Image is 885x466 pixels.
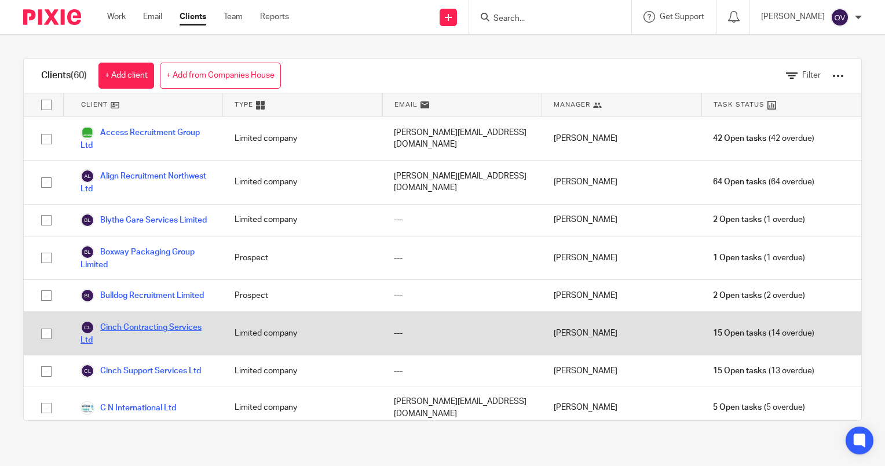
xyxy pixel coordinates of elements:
[81,245,211,271] a: Boxway Packaging Group Limited
[542,355,702,387] div: [PERSON_NAME]
[81,100,108,110] span: Client
[394,100,418,110] span: Email
[81,126,211,151] a: Access Recruitment Group Ltd
[223,312,383,355] div: Limited company
[98,63,154,89] a: + Add client
[713,252,762,264] span: 1 Open tasks
[713,214,762,225] span: 2 Open tasks
[542,280,702,311] div: [PERSON_NAME]
[382,161,542,203] div: [PERSON_NAME][EMAIL_ADDRESS][DOMAIN_NAME]
[713,214,804,225] span: (1 overdue)
[81,401,94,415] img: CN.png
[223,387,383,428] div: Limited company
[492,14,597,24] input: Search
[542,161,702,203] div: [PERSON_NAME]
[542,387,702,428] div: [PERSON_NAME]
[223,117,383,160] div: Limited company
[235,100,253,110] span: Type
[223,280,383,311] div: Prospect
[713,290,762,301] span: 2 Open tasks
[81,364,201,378] a: Cinch Support Services Ltd
[223,355,383,387] div: Limited company
[41,70,87,82] h1: Clients
[81,126,94,140] img: access2.PNG
[713,365,814,377] span: (13 overdue)
[802,71,821,79] span: Filter
[81,321,94,334] img: svg%3E
[713,402,804,413] span: (5 overdue)
[713,327,814,339] span: (14 overdue)
[542,236,702,279] div: [PERSON_NAME]
[713,176,814,188] span: (64 overdue)
[23,9,81,25] img: Pixie
[180,11,206,23] a: Clients
[382,312,542,355] div: ---
[660,13,704,21] span: Get Support
[831,8,849,27] img: svg%3E
[542,205,702,236] div: [PERSON_NAME]
[71,71,87,80] span: (60)
[713,327,766,339] span: 15 Open tasks
[81,245,94,259] img: svg%3E
[160,63,281,89] a: + Add from Companies House
[761,11,825,23] p: [PERSON_NAME]
[554,100,590,110] span: Manager
[714,100,765,110] span: Task Status
[382,205,542,236] div: ---
[224,11,243,23] a: Team
[713,402,762,413] span: 5 Open tasks
[382,387,542,428] div: [PERSON_NAME][EMAIL_ADDRESS][DOMAIN_NAME]
[382,355,542,387] div: ---
[713,133,814,144] span: (42 overdue)
[81,321,211,346] a: Cinch Contracting Services Ltd
[81,289,94,303] img: svg%3E
[107,11,126,23] a: Work
[542,117,702,160] div: [PERSON_NAME]
[81,169,94,183] img: svg%3E
[223,161,383,203] div: Limited company
[382,280,542,311] div: ---
[81,289,204,303] a: Bulldog Recruitment Limited
[713,290,804,301] span: (2 overdue)
[81,364,94,378] img: svg%3E
[382,236,542,279] div: ---
[713,252,804,264] span: (1 overdue)
[81,213,94,227] img: svg%3E
[81,213,207,227] a: Blythe Care Services Limited
[81,169,211,195] a: Align Recruitment Northwest Ltd
[713,133,766,144] span: 42 Open tasks
[713,365,766,377] span: 15 Open tasks
[223,205,383,236] div: Limited company
[35,94,57,116] input: Select all
[542,312,702,355] div: [PERSON_NAME]
[713,176,766,188] span: 64 Open tasks
[81,401,176,415] a: C N International Ltd
[223,236,383,279] div: Prospect
[143,11,162,23] a: Email
[382,117,542,160] div: [PERSON_NAME][EMAIL_ADDRESS][DOMAIN_NAME]
[260,11,289,23] a: Reports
